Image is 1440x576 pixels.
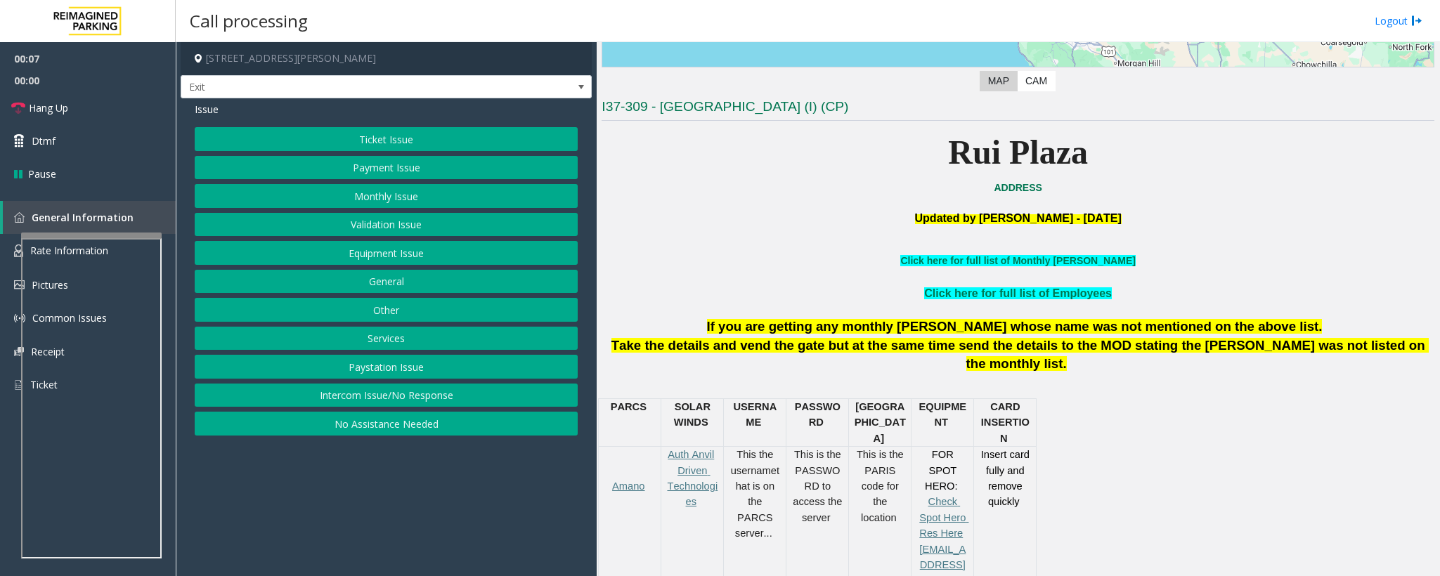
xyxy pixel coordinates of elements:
span: Pause [28,166,56,181]
b: Rui Plaza [948,133,1088,171]
h3: I37-309 - [GEOGRAPHIC_DATA] (I) (CP) [602,98,1434,121]
span: General Information [32,211,134,224]
span: This is the PARIS code for the location [857,449,907,523]
span: This the username [731,449,777,476]
button: Intercom Issue/No Response [195,384,578,407]
button: Ticket Issue [195,127,578,151]
img: 'icon' [14,313,25,324]
label: CAM [1017,71,1056,91]
img: 'icon' [14,212,25,223]
a: ADDRESS [994,182,1042,193]
img: 'icon' [14,347,24,356]
span: SOLAR WINDS [674,401,713,428]
span: PASSWOR [795,401,841,428]
button: Validation Issue [195,213,578,237]
a: General Information [3,201,176,234]
span: Exit [181,76,510,98]
img: logout [1411,13,1422,28]
span: This is the PASSWORD to access the server [793,449,845,523]
label: Map [980,71,1018,91]
span: PARCS [611,401,647,412]
span: Take the details and vend the gate but at the same time send the details to the MOD stating the [... [611,338,1429,372]
img: 'icon' [14,379,23,391]
a: Click here for full list of Employees [924,287,1112,299]
span: Issue [195,102,219,117]
button: Paystation Issue [195,355,578,379]
span: CARD INSERTION [981,401,1030,444]
span: D [816,417,824,428]
span: EQUIPMENT [919,401,967,428]
span: Insert card fully and remove quickly [981,449,1032,507]
a: Auth Anvil [668,449,714,460]
button: Payment Issue [195,156,578,180]
span: If you are getting any monthly [PERSON_NAME] whose name was not mentioned on the above list. [707,319,1323,334]
button: Other [195,298,578,322]
span: Updated by [PERSON_NAME] - [DATE] [915,212,1122,224]
button: General [195,270,578,294]
a: Driven Technologies [667,465,718,508]
button: No Assistance Needed [195,412,578,436]
span: that is on the PARCS server... [735,465,779,539]
a: Click here for full list of Monthly [PERSON_NAME] [900,255,1135,266]
button: Services [195,327,578,351]
a: Check Spot Hero Res Here [919,496,968,539]
button: Monthly Issue [195,184,578,208]
h3: Call processing [183,4,315,38]
img: 'icon' [14,244,23,257]
span: . [1063,356,1066,371]
span: FOR SPOT HERO: [925,449,959,492]
a: Logout [1375,13,1422,28]
img: 'icon' [14,280,25,289]
button: Equipment Issue [195,241,578,265]
span: Hang Up [29,100,68,115]
h4: [STREET_ADDRESS][PERSON_NAME] [181,42,592,75]
span: [GEOGRAPHIC_DATA] [855,401,906,444]
span: USERNAME [733,401,777,428]
a: Amano [612,480,644,492]
span: Dtmf [32,133,56,148]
